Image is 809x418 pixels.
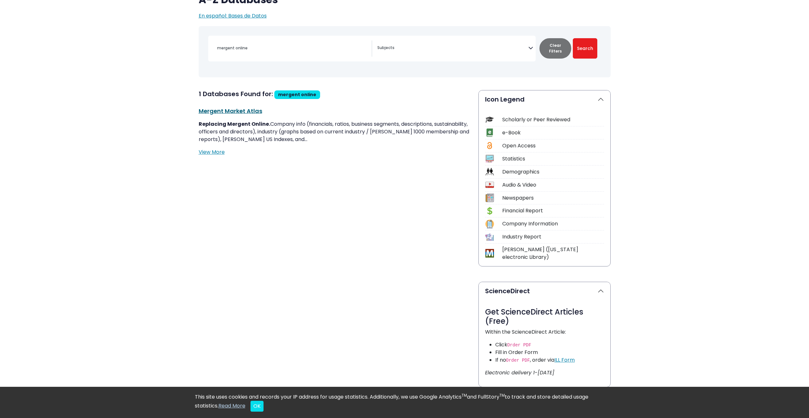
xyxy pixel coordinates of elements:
[502,129,604,137] div: e-Book
[485,207,494,215] img: Icon Financial Report
[502,194,604,202] div: Newspapers
[485,154,494,163] img: Icon Statistics
[199,26,611,77] nav: Search filters
[485,181,494,189] img: Icon Audio & Video
[502,233,604,241] div: Industry Report
[199,89,273,98] span: 1 Databases Found for:
[495,349,604,356] li: Fill in Order Form
[479,282,610,300] button: ScienceDirect
[485,115,494,124] img: Icon Scholarly or Peer Reviewed
[502,181,604,189] div: Audio & Video
[199,120,471,143] p: Company info (financials, ratios, business segments, descriptions, sustainability, officers and d...
[499,393,505,398] sup: TM
[573,38,597,59] button: Submit for Search Results
[506,358,530,363] code: Order PDF
[377,46,528,51] textarea: Search
[462,393,467,398] sup: TM
[485,167,494,176] img: Icon Demographics
[502,168,604,176] div: Demographics
[479,90,610,108] button: Icon Legend
[199,107,262,115] a: Mergent Market Atlas
[278,91,316,98] span: mergent online
[195,393,614,412] div: This site uses cookies and records your IP address for usage statistics. Additionally, we use Goo...
[502,207,604,215] div: Financial Report
[495,341,604,349] li: Click
[485,369,554,376] i: Electronic delivery 1-[DATE]
[502,155,604,163] div: Statistics
[199,120,270,128] strong: Replacing Mergent Online.
[554,356,575,364] a: ILL Form
[485,194,494,202] img: Icon Newspapers
[502,220,604,228] div: Company Information
[218,402,245,409] a: Read More
[485,308,604,326] h3: Get ScienceDirect Articles (Free)
[486,141,494,150] img: Icon Open Access
[502,246,604,261] div: [PERSON_NAME] ([US_STATE] electronic Library)
[485,328,604,336] p: Within the ScienceDirect Article:
[199,12,267,19] a: En español: Bases de Datos
[485,128,494,137] img: Icon e-Book
[213,43,372,53] input: Search database by title or keyword
[485,220,494,228] img: Icon Company Information
[485,233,494,241] img: Icon Industry Report
[502,116,604,124] div: Scholarly or Peer Reviewed
[539,38,571,59] button: Clear Filters
[502,142,604,150] div: Open Access
[199,148,225,156] a: View More
[250,401,264,412] button: Close
[495,356,604,364] li: If no , order via
[485,249,494,258] img: Icon MeL (Michigan electronic Library)
[507,343,531,348] code: Order PDF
